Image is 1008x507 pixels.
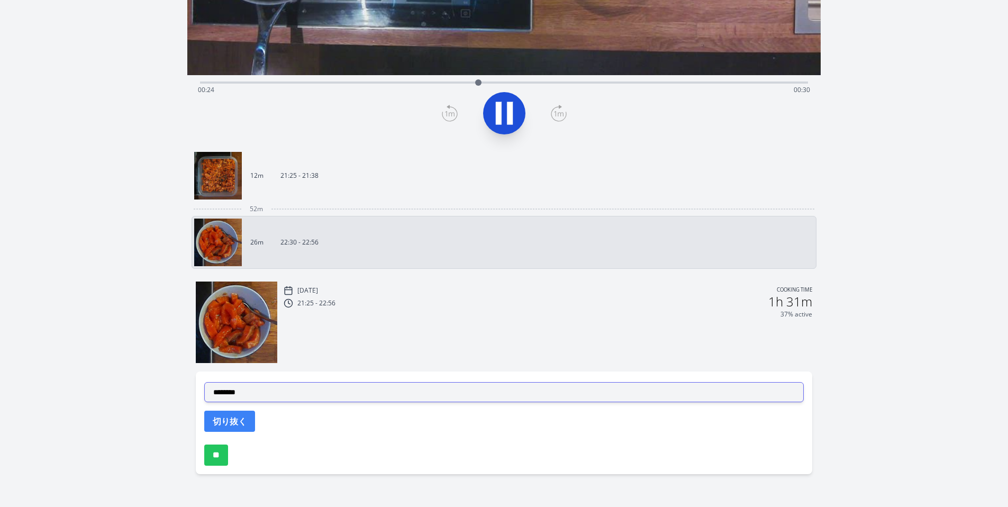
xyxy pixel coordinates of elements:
[250,238,264,247] p: 26m
[280,238,319,247] p: 22:30 - 22:56
[794,85,810,94] span: 00:30
[297,299,335,307] p: 21:25 - 22:56
[780,310,812,319] p: 37% active
[196,282,278,364] img: 250904133104_thumb.jpeg
[777,286,812,295] p: Cooking time
[768,295,812,308] h2: 1h 31m
[194,152,242,200] img: 250904122610_thumb.jpeg
[194,219,242,266] img: 250904133104_thumb.jpeg
[250,171,264,180] p: 12m
[297,286,318,295] p: [DATE]
[198,85,214,94] span: 00:24
[204,411,255,432] button: 切り抜く
[250,205,263,213] span: 52m
[280,171,319,180] p: 21:25 - 21:38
